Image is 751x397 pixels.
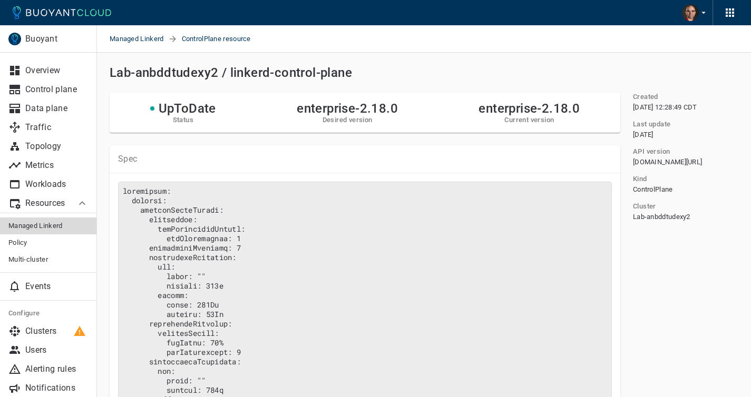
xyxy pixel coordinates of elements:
[25,281,89,292] p: Events
[159,101,216,116] h2: UpToDate
[633,175,647,183] h5: Kind
[8,309,89,317] h5: Configure
[633,202,656,211] h5: Cluster
[25,141,89,152] p: Topology
[118,154,612,164] p: Spec
[8,255,89,264] span: Multi-cluster
[323,116,373,124] h5: Desired version
[633,147,670,156] h5: API version
[110,65,352,80] h2: Lab-anbddtudexy2 / linkerd-control-plane
[110,25,168,53] a: Managed Linkerd
[8,33,21,45] img: Buoyant
[25,65,89,76] p: Overview
[25,383,89,393] p: Notifications
[682,4,699,21] img: Travis Beckham
[297,101,398,116] h2: enterprise-2.18.0
[633,185,673,194] span: ControlPlane
[633,120,670,128] h5: Last update
[25,84,89,95] p: Control plane
[182,25,264,53] span: ControlPlane resource
[25,364,89,374] p: Alerting rules
[633,131,654,138] relative-time: [DATE]
[633,158,702,166] span: [DOMAIN_NAME][URL]
[25,326,89,336] p: Clusters
[25,103,89,114] p: Data plane
[633,103,697,112] span: Tue, 29 Jul 2025 17:28:49 UTC
[479,101,580,116] h2: enterprise-2.18.0
[25,179,89,190] p: Workloads
[25,345,89,355] p: Users
[25,122,89,133] p: Traffic
[504,116,554,124] h5: Current version
[25,198,67,209] p: Resources
[25,34,88,44] p: Buoyant
[633,213,690,221] span: Lab-anbddtudexy2
[633,131,654,139] span: Tue, 29 Jul 2025 17:36:07 UTC
[8,239,89,247] span: Policy
[173,116,193,124] h5: Status
[633,93,658,101] h5: Created
[8,222,89,230] span: Managed Linkerd
[25,160,89,171] p: Metrics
